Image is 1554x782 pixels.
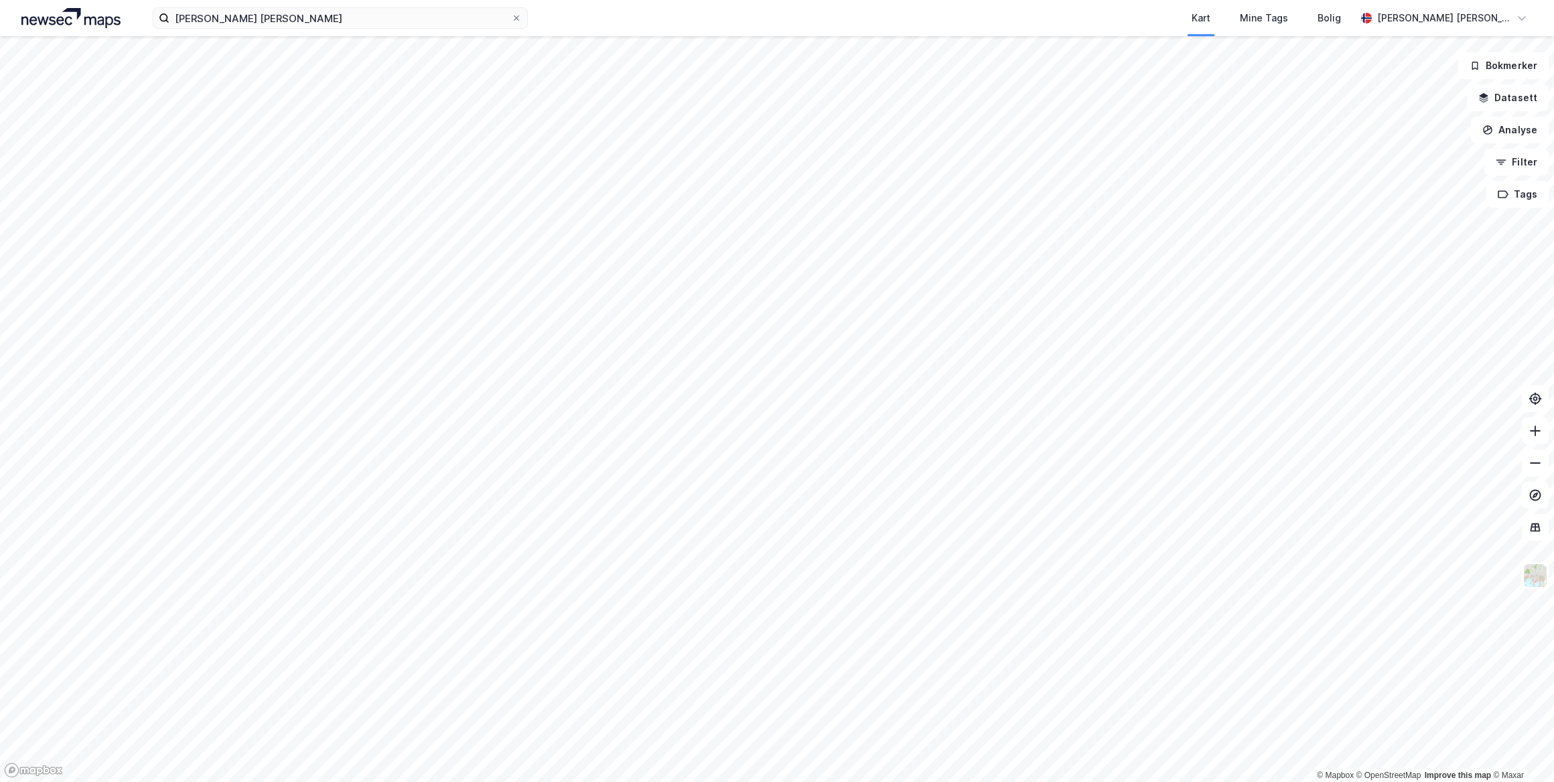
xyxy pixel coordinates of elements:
img: logo.a4113a55bc3d86da70a041830d287a7e.svg [21,8,121,28]
button: Analyse [1471,117,1549,143]
div: Bolig [1318,10,1341,26]
button: Tags [1486,181,1549,208]
input: Søk på adresse, matrikkel, gårdeiere, leietakere eller personer [169,8,511,28]
a: Improve this map [1425,771,1491,780]
button: Bokmerker [1458,52,1549,79]
a: Mapbox homepage [4,763,63,778]
a: OpenStreetMap [1356,771,1421,780]
button: Datasett [1467,84,1549,111]
a: Mapbox [1317,771,1354,780]
div: Mine Tags [1240,10,1288,26]
div: Kontrollprogram for chat [1487,718,1554,782]
div: Kart [1192,10,1210,26]
img: Z [1523,563,1548,588]
div: [PERSON_NAME] [PERSON_NAME] [1377,10,1511,26]
button: Filter [1484,149,1549,176]
iframe: Chat Widget [1487,718,1554,782]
